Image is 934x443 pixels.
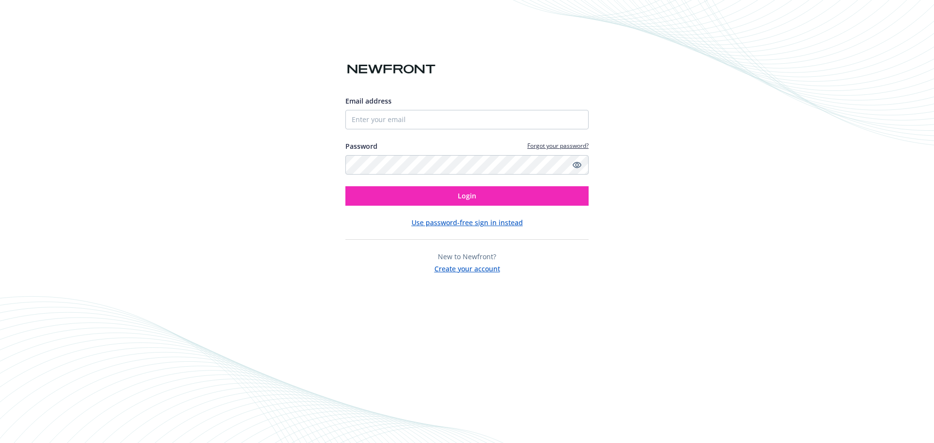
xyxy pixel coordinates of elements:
[345,61,437,78] img: Newfront logo
[438,252,496,261] span: New to Newfront?
[345,110,589,129] input: Enter your email
[434,262,500,274] button: Create your account
[345,96,392,106] span: Email address
[345,155,589,175] input: Enter your password
[412,217,523,228] button: Use password-free sign in instead
[345,186,589,206] button: Login
[571,159,583,171] a: Show password
[527,142,589,150] a: Forgot your password?
[458,191,476,200] span: Login
[345,141,377,151] label: Password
